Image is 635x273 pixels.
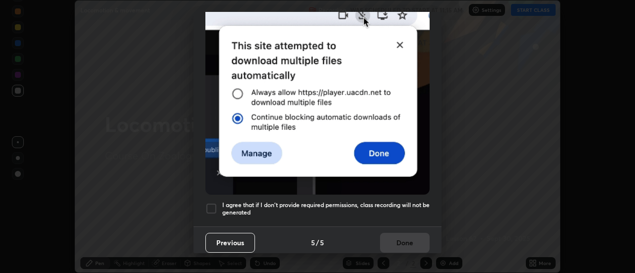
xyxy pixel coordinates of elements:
[320,237,324,248] h4: 5
[311,237,315,248] h4: 5
[222,201,430,217] h5: I agree that if I don't provide required permissions, class recording will not be generated
[205,233,255,253] button: Previous
[316,237,319,248] h4: /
